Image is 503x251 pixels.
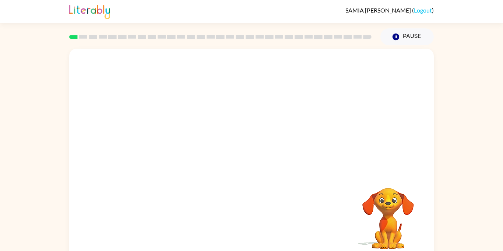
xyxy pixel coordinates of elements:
[69,3,110,19] img: Literably
[414,7,432,14] a: Logout
[351,177,425,250] video: Your browser must support playing .mp4 files to use Literably. Please try using another browser.
[345,7,434,14] div: ( )
[345,7,412,14] span: SAMIA [PERSON_NAME]
[380,28,434,45] button: Pause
